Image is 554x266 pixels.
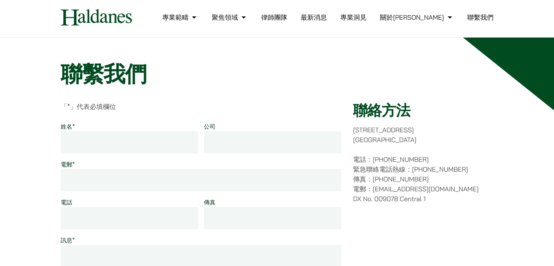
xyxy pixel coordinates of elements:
[162,13,198,21] a: 專業範疇
[204,123,216,130] label: 公司
[61,161,75,168] label: 電郵
[353,125,493,145] p: [STREET_ADDRESS] [GEOGRAPHIC_DATA]
[340,13,366,21] a: 專業洞見
[380,13,454,21] a: 關於何敦
[61,236,75,244] label: 訊息
[61,9,132,26] img: Logo of Haldanes
[61,199,72,206] label: 電話
[204,199,216,206] label: 傳真
[61,61,494,87] h1: 聯繫我們
[61,123,75,130] label: 姓名
[353,102,493,119] h2: 聯絡方法
[353,154,493,204] p: 電話：[PHONE_NUMBER] 緊急聯絡電話熱線：[PHONE_NUMBER] 傳真：[PHONE_NUMBER] 電郵：[EMAIL_ADDRESS][DOMAIN_NAME] DX No...
[61,102,342,112] p: 「 」代表必填欄位
[467,13,494,21] a: 聯繫我們
[261,13,287,21] a: 律師團隊
[212,13,248,21] a: 聚焦領域
[300,13,327,21] a: 最新消息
